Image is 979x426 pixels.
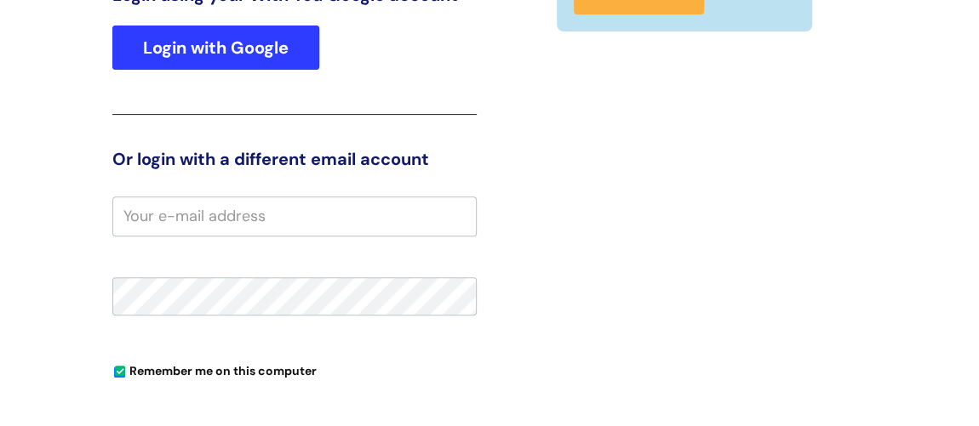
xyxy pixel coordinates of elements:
[112,360,317,378] label: Remember me on this computer
[114,366,125,378] input: Remember me on this computer
[112,196,477,236] input: Your e-mail address
[112,356,477,383] div: You can uncheck this option if you're logging in from a shared device
[112,26,319,70] a: Login with Google
[112,149,477,169] h3: Or login with a different email account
